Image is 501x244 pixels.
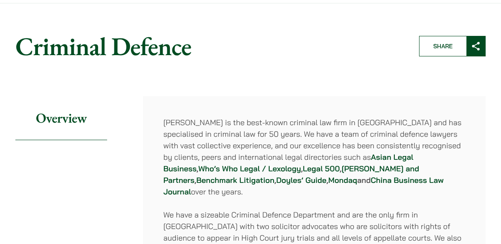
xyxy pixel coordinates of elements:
h1: Criminal Defence [15,31,405,62]
h2: Overview [15,96,107,140]
strong: , [301,164,303,173]
strong: , [340,164,341,173]
a: [PERSON_NAME] and Partners [163,164,419,185]
strong: , [197,164,198,173]
span: Share [419,36,466,56]
a: Legal 500 [303,164,340,173]
a: Benchmark Litigation [196,175,274,185]
a: Mondaq [328,175,357,185]
a: Doyles’ Guide [276,175,326,185]
a: Asian Legal Business [163,152,414,173]
strong: , [326,175,328,185]
button: Share [419,36,486,56]
a: China Business Law Journal [163,175,444,197]
strong: and [357,175,371,185]
p: [PERSON_NAME] is the best-known criminal law firm in [GEOGRAPHIC_DATA] and has specialised in cri... [163,117,465,197]
a: Who’s Who Legal / Lexology [198,164,301,173]
strong: , , [195,175,277,185]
